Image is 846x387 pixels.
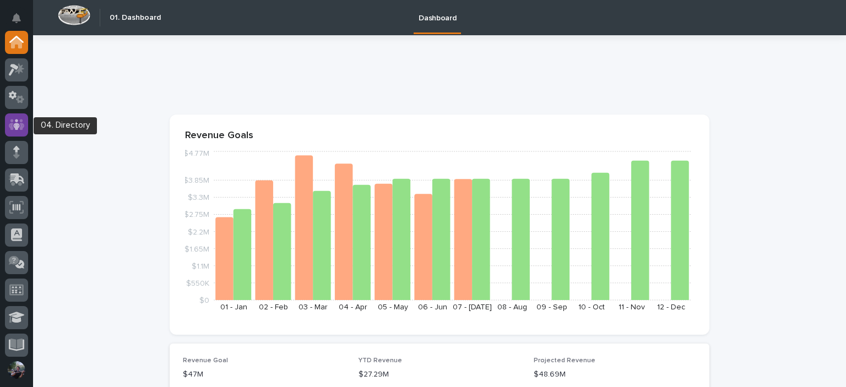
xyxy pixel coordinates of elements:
img: Workspace Logo [58,5,90,25]
button: Notifications [5,7,28,30]
tspan: $3.3M [188,194,209,201]
div: Notifications [14,13,28,31]
text: 03 - Mar [299,303,328,311]
text: 05 - May [378,303,408,311]
tspan: $1.1M [192,262,209,270]
text: 12 - Dec [657,303,685,311]
text: 04 - Apr [339,303,367,311]
p: $27.29M [359,369,521,380]
tspan: $4.77M [183,150,209,157]
h2: 01. Dashboard [110,13,161,23]
text: 06 - Jun [418,303,447,311]
button: users-avatar [5,358,28,381]
tspan: $2.2M [188,228,209,236]
span: Projected Revenue [534,357,595,364]
span: YTD Revenue [359,357,402,364]
text: 02 - Feb [259,303,288,311]
text: 09 - Sep [536,303,567,311]
p: $48.69M [534,369,696,380]
text: 01 - Jan [220,303,247,311]
text: 07 - [DATE] [453,303,492,311]
p: $47M [183,369,345,380]
tspan: $3.85M [183,177,209,184]
tspan: $550K [186,279,209,287]
tspan: $0 [199,297,209,304]
text: 08 - Aug [497,303,527,311]
text: 11 - Nov [619,303,645,311]
text: 10 - Oct [578,303,605,311]
tspan: $1.65M [185,245,209,253]
p: Revenue Goals [185,130,694,142]
tspan: $2.75M [184,211,209,219]
span: Revenue Goal [183,357,228,364]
